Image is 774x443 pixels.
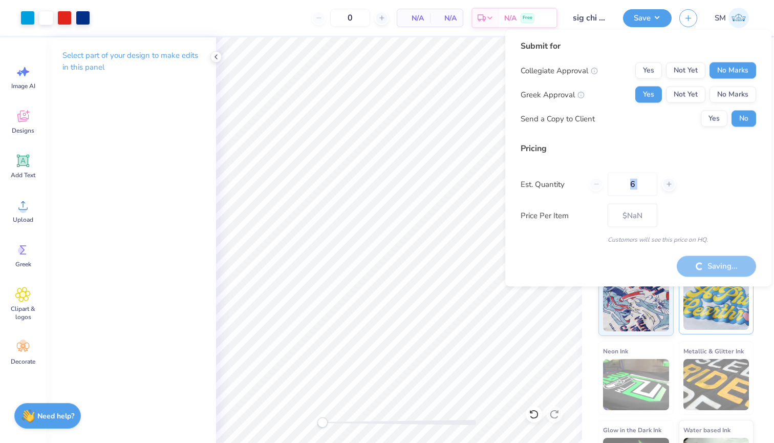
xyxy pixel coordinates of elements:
span: Greek [15,260,31,268]
img: Neon Ink [603,359,669,410]
button: Yes [635,62,662,79]
button: Save [623,9,672,27]
p: Select part of your design to make edits in this panel [62,50,200,73]
span: Neon Ink [603,346,628,356]
div: Pricing [521,142,756,155]
span: Metallic & Glitter Ink [683,346,744,356]
img: Metallic & Glitter Ink [683,359,749,410]
span: Upload [13,216,33,224]
input: – – [608,173,657,196]
span: Add Text [11,171,35,179]
span: Image AI [11,82,35,90]
input: – – [330,9,370,27]
a: SM [710,8,754,28]
span: N/A [504,13,517,24]
span: Clipart & logos [6,305,40,321]
div: Submit for [521,40,756,52]
div: Send a Copy to Client [521,113,595,124]
button: Yes [635,87,662,103]
span: Water based Ink [683,425,730,435]
div: Accessibility label [317,417,328,428]
label: Est. Quantity [521,178,582,190]
img: Sofia Maitz [728,8,749,28]
span: N/A [436,13,457,24]
button: No Marks [709,62,756,79]
span: Glow in the Dark Ink [603,425,661,435]
span: Free [523,14,532,22]
img: Standard [603,280,669,331]
span: N/A [403,13,424,24]
button: Not Yet [666,62,705,79]
div: Customers will see this price on HQ. [521,235,756,244]
input: Untitled Design [565,8,615,28]
span: Decorate [11,357,35,366]
span: SM [715,12,726,24]
button: No [732,111,756,127]
label: Price Per Item [521,209,600,221]
strong: Need help? [37,411,74,421]
button: Not Yet [666,87,705,103]
button: No Marks [709,87,756,103]
div: Collegiate Approval [521,65,598,76]
span: Designs [12,126,34,135]
button: Yes [701,111,727,127]
img: Puff Ink [683,279,749,330]
div: Greek Approval [521,89,585,100]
